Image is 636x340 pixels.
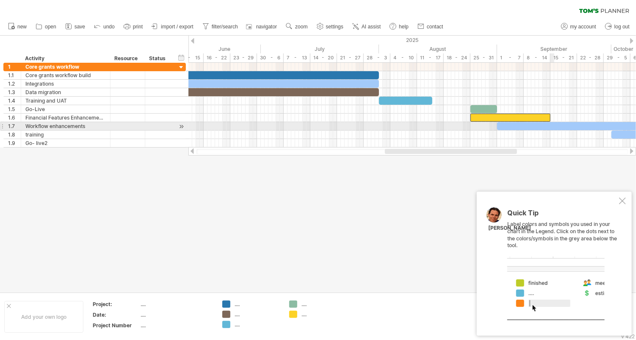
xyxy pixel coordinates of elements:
a: print [122,21,145,32]
a: AI assist [350,21,383,32]
div: 15 - 21 [550,53,577,62]
div: July 2025 [261,45,379,53]
div: 29 - 5 [604,53,630,62]
span: help [399,24,409,30]
a: help [387,21,411,32]
div: 7 - 13 [284,53,310,62]
span: new [17,24,27,30]
div: training [25,131,106,139]
span: settings [326,24,343,30]
div: Activity [25,54,105,63]
div: .... [235,301,281,308]
div: 4 - 10 [390,53,417,62]
span: navigator [256,24,277,30]
span: import / export [161,24,194,30]
a: navigator [245,21,279,32]
a: log out [603,21,632,32]
div: 11 - 17 [417,53,444,62]
div: Project: [93,301,139,308]
div: August 2025 [379,45,497,53]
span: save [75,24,85,30]
div: .... [235,321,281,328]
a: contact [415,21,446,32]
div: Financial Features Enhancements [25,114,106,122]
span: open [45,24,56,30]
div: Go- live2 [25,139,106,147]
div: June 2025 [147,45,261,53]
div: .... [301,301,348,308]
div: 1.8 [8,131,21,139]
div: September 2025 [497,45,611,53]
span: contact [427,24,443,30]
div: 21 - 27 [337,53,364,62]
div: 14 - 20 [310,53,337,62]
div: Project Number [93,322,139,329]
div: .... [141,311,212,318]
div: 1.9 [8,139,21,147]
div: .... [301,311,348,318]
div: Core grants workflow [25,63,106,71]
span: filter/search [212,24,238,30]
a: save [63,21,88,32]
div: 28 - 3 [364,53,390,62]
div: Integrations [25,80,106,88]
div: 22 - 28 [577,53,604,62]
div: 25 - 31 [470,53,497,62]
div: Label colors and symbols you used in your chart in the Legend. Click on the dots next to the colo... [507,209,617,320]
div: 1.4 [8,97,21,105]
div: v 422 [621,333,635,340]
div: 1.3 [8,88,21,96]
a: undo [92,21,117,32]
a: settings [315,21,346,32]
div: 1.2 [8,80,21,88]
div: 1 [8,63,21,71]
div: Training and UAT [25,97,106,105]
div: Core grants workflow build [25,71,106,79]
a: zoom [284,21,310,32]
a: import / export [149,21,196,32]
span: zoom [295,24,307,30]
div: Data migration [25,88,106,96]
span: my account [570,24,596,30]
div: 23 - 29 [230,53,257,62]
div: 18 - 24 [444,53,470,62]
a: open [33,21,59,32]
div: Resource [114,54,140,63]
div: 1.6 [8,114,21,122]
a: filter/search [200,21,241,32]
div: Go-Live [25,105,106,113]
div: .... [235,311,281,318]
div: Quick Tip [507,209,617,221]
div: 8 - 14 [524,53,550,62]
div: 1.5 [8,105,21,113]
span: log out [614,24,630,30]
div: [PERSON_NAME] [488,225,531,232]
div: Date: [93,311,139,318]
a: my account [559,21,599,32]
span: undo [103,24,115,30]
div: 30 - 6 [257,53,284,62]
span: print [133,24,143,30]
div: .... [141,322,212,329]
div: 1.7 [8,122,21,130]
div: .... [141,301,212,308]
div: Status [149,54,168,63]
div: 1.1 [8,71,21,79]
div: Workflow enhancements [25,122,106,130]
div: 9 - 15 [177,53,204,62]
span: AI assist [362,24,381,30]
div: 1 - 7 [497,53,524,62]
a: new [6,21,29,32]
div: Add your own logo [4,301,83,333]
div: scroll to activity [177,122,185,131]
div: 16 - 22 [204,53,230,62]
